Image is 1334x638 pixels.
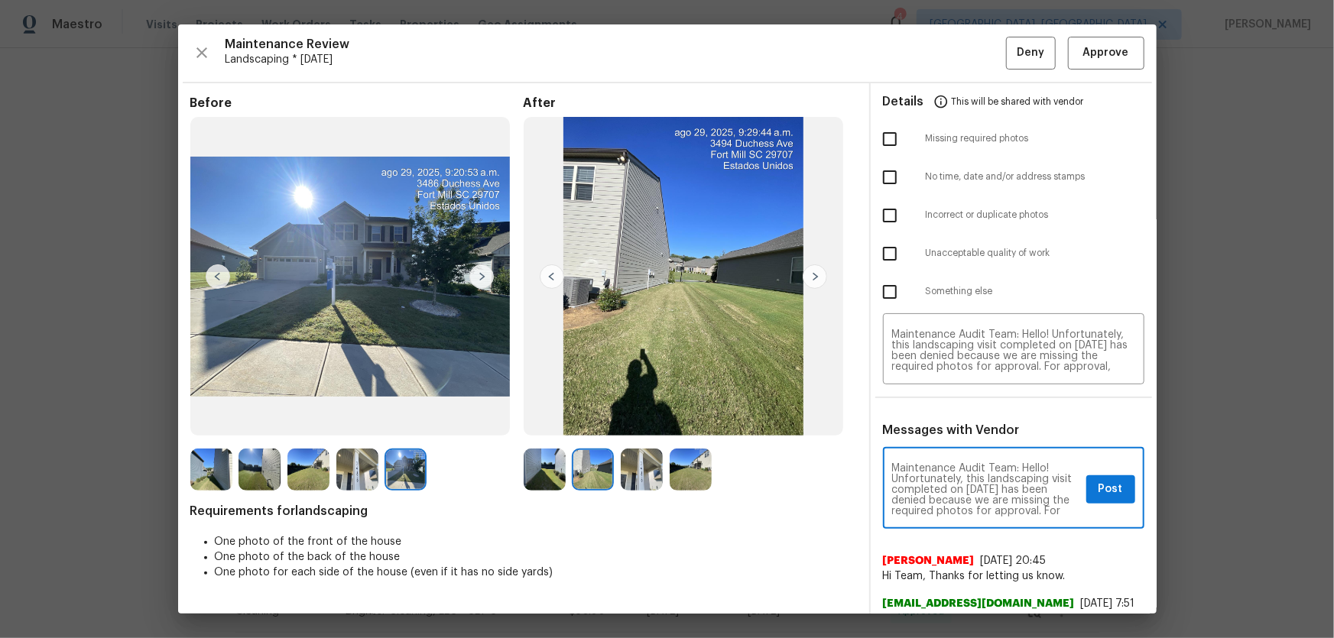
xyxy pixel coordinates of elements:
[883,596,1075,611] span: [EMAIL_ADDRESS][DOMAIN_NAME]
[524,96,857,111] span: After
[215,565,857,580] li: One photo for each side of the house (even if it has no side yards)
[883,83,924,120] span: Details
[1086,475,1135,504] button: Post
[1083,44,1129,63] span: Approve
[883,568,1144,584] span: Hi Team, Thanks for letting us know.
[883,424,1020,436] span: Messages with Vendor
[190,504,857,519] span: Requirements for landscaping
[206,264,230,289] img: left-chevron-button-url
[926,209,1144,222] span: Incorrect or duplicate photos
[1099,480,1123,499] span: Post
[190,96,524,111] span: Before
[215,549,857,565] li: One photo of the back of the house
[226,37,1006,52] span: Maintenance Review
[926,170,1144,183] span: No time, date and/or address stamps
[226,52,1006,67] span: Landscaping * [DATE]
[926,247,1144,260] span: Unacceptable quality of work
[871,235,1157,273] div: Unacceptable quality of work
[215,534,857,549] li: One photo of the front of the house
[892,463,1080,517] textarea: Maintenance Audit Team: Hello! Unfortunately, this landscaping visit completed on [DATE] has been...
[952,83,1084,120] span: This will be shared with vendor
[926,285,1144,298] span: Something else
[540,264,564,289] img: left-chevron-button-url
[871,120,1157,158] div: Missing required photos
[1006,37,1056,70] button: Deny
[803,264,827,289] img: right-chevron-button-url
[871,196,1157,235] div: Incorrect or duplicate photos
[871,158,1157,196] div: No time, date and/or address stamps
[892,329,1135,372] textarea: Maintenance Audit Team: Hello! Unfortunately, this landscaping visit completed on [DATE] has been...
[871,273,1157,311] div: Something else
[1081,598,1135,609] span: [DATE] 7:51
[1068,37,1144,70] button: Approve
[981,555,1047,566] span: [DATE] 20:45
[469,264,494,289] img: right-chevron-button-url
[883,553,975,568] span: [PERSON_NAME]
[1017,44,1044,63] span: Deny
[926,132,1144,145] span: Missing required photos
